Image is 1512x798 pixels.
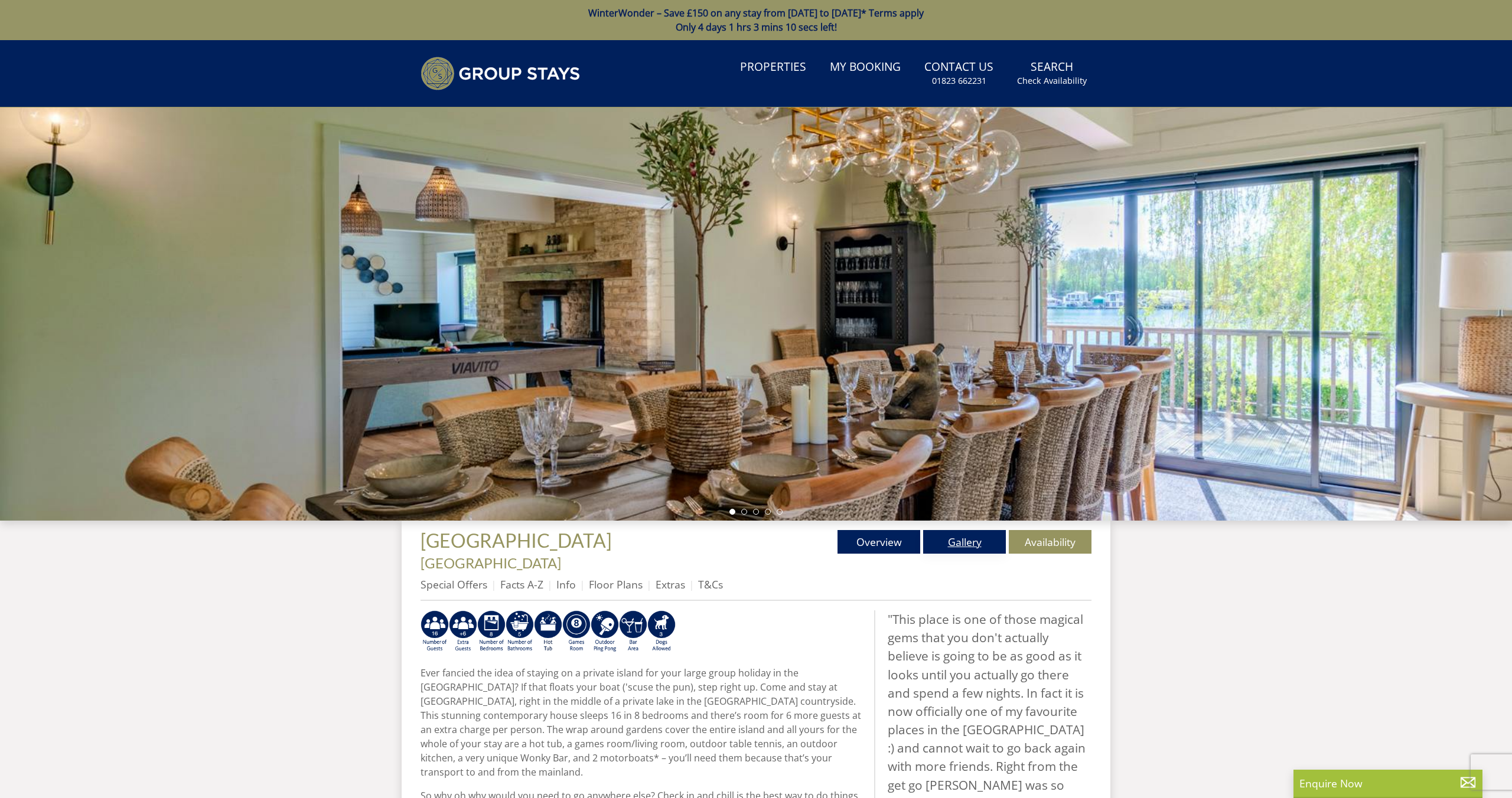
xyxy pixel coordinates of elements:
a: [GEOGRAPHIC_DATA] [421,554,561,571]
a: Extras [656,577,685,591]
p: Enquire Now [1299,776,1477,791]
a: Info [556,577,576,591]
img: 5O7TYEAAAAGSURBVAMAOvIKqL1WF0UAAAAASUVORK5CYII= [421,610,449,653]
small: Check Availability [1017,75,1087,87]
img: wAAAAZJREFUAwCGToYT7TNcUAAAAABJRU5ErkJggg== [449,610,477,653]
a: Gallery [923,530,1006,554]
a: Special Offers [421,577,487,591]
img: PGTK0AAAAAZJREFUAwCT3vb0ZrZNIAAAAABJRU5ErkJggg== [647,610,676,653]
a: Properties [735,54,811,81]
img: Group Stays [421,57,580,90]
span: Only 4 days 1 hrs 3 mins 10 secs left! [676,21,837,34]
a: Overview [838,530,920,554]
a: Facts A-Z [500,577,543,591]
a: Floor Plans [589,577,643,591]
a: My Booking [825,54,905,81]
a: Contact Us01823 662231 [920,54,998,93]
img: xDn5oAAAAASUVORK5CYII= [534,610,562,653]
p: Ever fancied the idea of staying on a private island for your large group holiday in the [GEOGRAP... [421,666,865,779]
a: SearchCheck Availability [1012,54,1091,93]
small: 01823 662231 [932,75,986,87]
img: 2ElivoAAAAGSURBVAMAx3phAHh4CrEAAAAASUVORK5CYII= [506,610,534,653]
a: [GEOGRAPHIC_DATA] [421,529,615,552]
img: 6aoxKQAAAAGSURBVAMAhzBpX61snPcAAAAASUVORK5CYII= [619,610,647,653]
a: Availability [1009,530,1091,554]
img: sFoJaQAAAAZJREFUAwA9IxY+U9Eb1wAAAABJRU5ErkJggg== [477,610,506,653]
a: T&Cs [698,577,723,591]
img: 9mtDs3AAAABklEQVQDAOVHRy3Y8cSWAAAAAElFTkSuQmCC [591,610,619,653]
span: [GEOGRAPHIC_DATA] [421,529,612,552]
img: GYgA4pAAAAAElFTkSuQmCC [562,610,591,653]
